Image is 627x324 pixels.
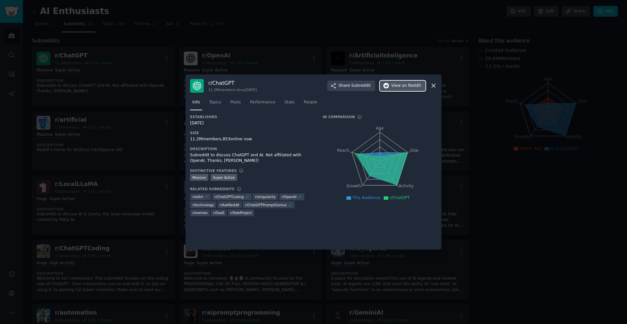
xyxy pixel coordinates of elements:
a: Topics [207,97,223,111]
span: r/ ChatGPTPromptGenius [245,203,286,207]
span: Stats [284,100,295,105]
span: View [391,83,421,89]
span: r/ singularity [255,194,276,199]
button: ShareSubreddit [327,81,375,91]
a: People [301,97,319,111]
span: r/ ChatGPTCoding [215,194,244,199]
span: r/ SaaS [213,210,224,215]
a: Stats [282,97,297,111]
h3: r/ ChatGPT [208,80,257,86]
div: [DATE] [190,120,313,126]
div: Super Active [211,174,237,181]
div: 11.2M members since [DATE] [208,87,257,92]
span: r/ AskReddit [220,203,239,207]
div: 11.2M members, 853 online now [190,136,313,142]
img: ChatGPT [190,79,204,93]
a: Performance [248,97,278,111]
tspan: Activity [399,184,414,188]
tspan: Age [376,126,384,131]
h3: Distinctive Features [190,168,237,173]
button: Viewon Reddit [380,81,426,91]
h3: Established [190,115,313,119]
span: Share [339,83,371,89]
span: on Reddit [402,83,421,89]
span: Topics [209,100,221,105]
tspan: Size [410,148,418,152]
span: This Audience [352,195,380,200]
span: Info [192,100,200,105]
span: r/ SideProject [230,210,252,215]
span: Performance [250,100,275,105]
span: Posts [230,100,241,105]
div: Subreddit to discuss ChatGPT and AI. Not affiliated with OpenAI. Thanks, [PERSON_NAME]! [190,152,313,164]
span: r/ChatGPT [390,195,410,200]
span: r/ technology [192,203,214,207]
h3: In Comparison [323,115,355,119]
a: Info [190,97,202,111]
h3: Size [190,131,313,135]
span: People [304,100,317,105]
h3: Description [190,147,313,151]
span: r/ aiArt [192,194,203,199]
h3: Related Subreddits [190,187,234,191]
tspan: Growth [346,184,361,188]
span: r/ OpenAI [281,194,297,199]
span: Subreddit [351,83,371,89]
a: Posts [228,97,243,111]
tspan: Reach [337,148,349,152]
span: r/ memes [192,210,208,215]
div: Massive [190,174,208,181]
